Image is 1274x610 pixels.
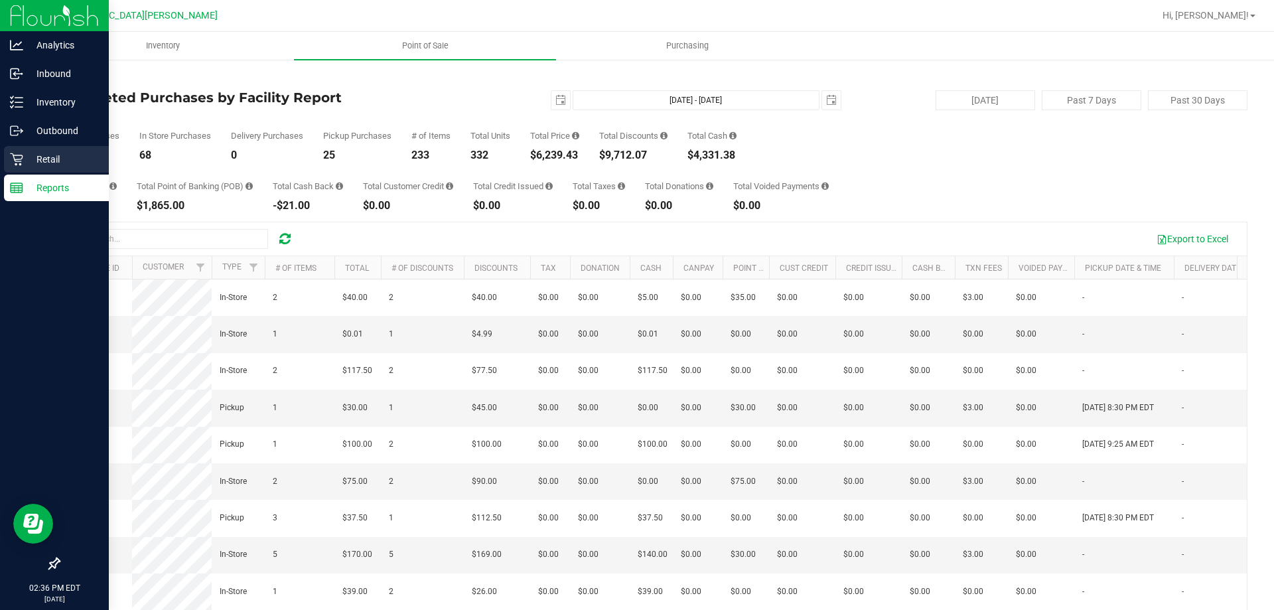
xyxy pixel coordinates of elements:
[1016,364,1036,377] span: $0.00
[910,585,930,598] span: $0.00
[470,131,510,140] div: Total Units
[389,438,393,451] span: 2
[6,582,103,594] p: 02:36 PM EDT
[541,264,556,273] a: Tax
[910,402,930,414] span: $0.00
[530,150,579,161] div: $6,239.43
[578,585,599,598] span: $0.00
[273,512,277,524] span: 3
[681,438,701,451] span: $0.00
[731,512,751,524] span: $0.00
[1016,585,1036,598] span: $0.00
[1082,402,1154,414] span: [DATE] 8:30 PM EDT
[731,548,756,561] span: $30.00
[572,131,579,140] i: Sum of the total prices of all purchases in the date range.
[323,150,391,161] div: 25
[936,90,1035,110] button: [DATE]
[474,264,518,273] a: Discounts
[1182,585,1184,598] span: -
[821,182,829,191] i: Sum of all voided payment transaction amounts, excluding tips and transaction fees, for all purch...
[273,548,277,561] span: 5
[1016,512,1036,524] span: $0.00
[777,291,798,304] span: $0.00
[10,181,23,194] inline-svg: Reports
[472,291,497,304] span: $40.00
[843,548,864,561] span: $0.00
[472,438,502,451] span: $100.00
[638,364,668,377] span: $117.50
[273,200,343,211] div: -$21.00
[777,548,798,561] span: $0.00
[23,37,103,53] p: Analytics
[23,180,103,196] p: Reports
[638,291,658,304] span: $5.00
[220,512,244,524] span: Pickup
[683,264,714,273] a: CanPay
[32,32,294,60] a: Inventory
[6,594,103,604] p: [DATE]
[342,512,368,524] span: $37.50
[963,328,983,341] span: $0.00
[578,328,599,341] span: $0.00
[391,264,453,273] a: # of Discounts
[618,182,625,191] i: Sum of the total taxes for all purchases in the date range.
[54,10,218,21] span: [GEOGRAPHIC_DATA][PERSON_NAME]
[294,32,556,60] a: Point of Sale
[910,364,930,377] span: $0.00
[389,475,393,488] span: 2
[538,548,559,561] span: $0.00
[1042,90,1141,110] button: Past 7 Days
[780,264,828,273] a: Cust Credit
[846,264,901,273] a: Credit Issued
[220,364,247,377] span: In-Store
[731,291,756,304] span: $35.00
[733,200,829,211] div: $0.00
[472,548,502,561] span: $169.00
[963,548,983,561] span: $3.00
[472,585,497,598] span: $26.00
[472,402,497,414] span: $45.00
[220,475,247,488] span: In-Store
[545,182,553,191] i: Sum of all account credit issued for all refunds from returned purchases in the date range.
[1016,402,1036,414] span: $0.00
[1182,438,1184,451] span: -
[578,291,599,304] span: $0.00
[190,256,212,279] a: Filter
[1082,328,1084,341] span: -
[220,438,244,451] span: Pickup
[556,32,818,60] a: Purchasing
[538,402,559,414] span: $0.00
[23,151,103,167] p: Retail
[963,585,983,598] span: $0.00
[1184,264,1241,273] a: Delivery Date
[578,512,599,524] span: $0.00
[777,364,798,377] span: $0.00
[389,585,393,598] span: 2
[648,40,727,52] span: Purchasing
[1016,475,1036,488] span: $0.00
[109,182,117,191] i: Sum of the successful, non-voided CanPay payment transactions for all purchases in the date range.
[910,512,930,524] span: $0.00
[473,182,553,191] div: Total Credit Issued
[13,504,53,544] iframe: Resource center
[273,402,277,414] span: 1
[638,585,663,598] span: $39.00
[143,262,184,271] a: Customer
[473,200,553,211] div: $0.00
[822,91,841,110] span: select
[1082,585,1084,598] span: -
[342,364,372,377] span: $117.50
[578,364,599,377] span: $0.00
[1019,264,1084,273] a: Voided Payment
[243,256,265,279] a: Filter
[729,131,737,140] i: Sum of the successful, non-voided cash payment transactions for all purchases in the date range. ...
[777,402,798,414] span: $0.00
[638,402,658,414] span: $0.00
[273,364,277,377] span: 2
[843,585,864,598] span: $0.00
[220,402,244,414] span: Pickup
[345,264,369,273] a: Total
[137,182,253,191] div: Total Point of Banking (POB)
[472,512,502,524] span: $112.50
[446,182,453,191] i: Sum of the successful, non-voided payments using account credit for all purchases in the date range.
